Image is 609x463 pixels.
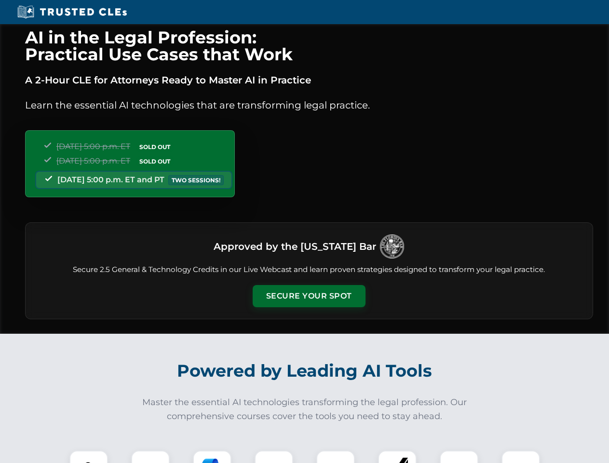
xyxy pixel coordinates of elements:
p: Learn the essential AI technologies that are transforming legal practice. [25,97,593,113]
p: Master the essential AI technologies transforming the legal profession. Our comprehensive courses... [136,395,474,423]
h3: Approved by the [US_STATE] Bar [214,238,376,255]
span: SOLD OUT [136,142,174,152]
p: A 2-Hour CLE for Attorneys Ready to Master AI in Practice [25,72,593,88]
img: Logo [380,234,404,259]
h2: Powered by Leading AI Tools [38,354,572,388]
span: [DATE] 5:00 p.m. ET [56,142,130,151]
img: Trusted CLEs [14,5,130,19]
p: Secure 2.5 General & Technology Credits in our Live Webcast and learn proven strategies designed ... [37,264,581,275]
button: Secure Your Spot [253,285,365,307]
span: SOLD OUT [136,156,174,166]
span: [DATE] 5:00 p.m. ET [56,156,130,165]
h1: AI in the Legal Profession: Practical Use Cases that Work [25,29,593,63]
